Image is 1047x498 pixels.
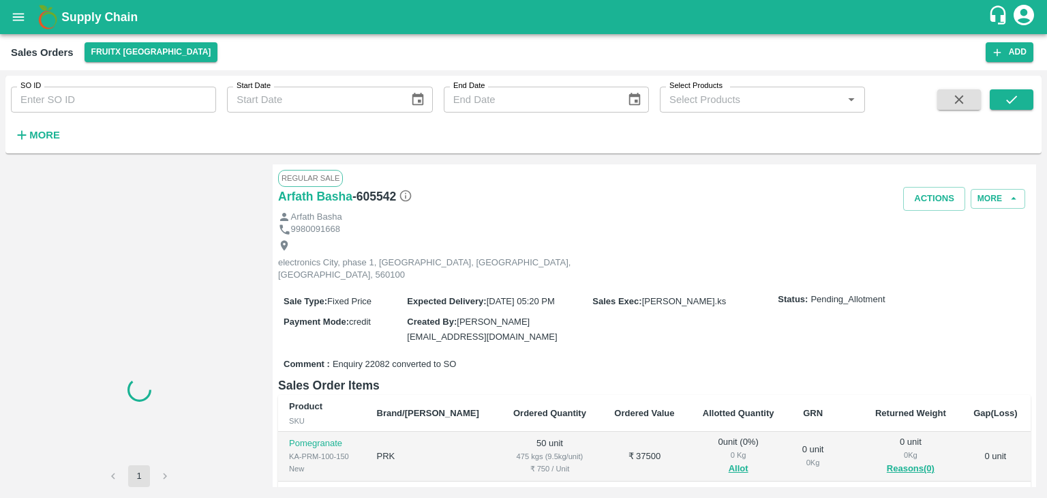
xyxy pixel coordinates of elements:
label: Status: [778,293,808,306]
span: Fixed Price [327,296,371,306]
p: electronics City, phase 1, [GEOGRAPHIC_DATA], [GEOGRAPHIC_DATA], [GEOGRAPHIC_DATA], 560100 [278,257,585,282]
button: Select DC [85,42,218,62]
b: GRN [803,408,823,418]
b: Allotted Quantity [703,408,774,418]
div: account of current user [1012,3,1036,31]
button: page 1 [128,465,150,487]
label: SO ID [20,80,41,91]
div: 0 Kg [799,456,826,469]
button: More [971,189,1025,209]
button: Reasons(0) [872,461,950,477]
span: [DATE] 05:20 PM [487,296,555,306]
span: credit [349,317,371,327]
h6: - 605542 [352,187,412,206]
b: Product [289,401,322,411]
button: open drawer [3,1,34,33]
span: Enquiry 22082 converted to SO [333,358,456,371]
div: New [289,463,355,475]
span: Regular Sale [278,170,343,186]
div: 475 kgs (9.5kg/unit) [510,450,590,463]
a: Arfath Basha [278,187,352,206]
label: Expected Delivery : [407,296,486,306]
input: Start Date [227,87,399,113]
nav: pagination navigation [100,465,178,487]
div: 0 unit [872,436,950,477]
input: Enter SO ID [11,87,216,113]
button: Choose date [405,87,431,113]
b: Ordered Quantity [513,408,586,418]
div: 0 Kg [699,449,778,461]
button: Add [986,42,1033,62]
div: SKU [289,415,355,427]
td: 50 unit [499,432,601,482]
a: Supply Chain [61,8,988,27]
b: Supply Chain [61,10,138,24]
div: KA-PRM-100-150 [289,450,355,463]
label: Payment Mode : [284,317,349,327]
button: More [11,123,63,147]
div: ₹ 750 / Unit [510,463,590,475]
td: ₹ 37500 [601,432,688,482]
div: 0 unit ( 0 %) [699,436,778,477]
label: Sales Exec : [592,296,641,306]
div: 0 Kg [872,449,950,461]
div: customer-support [988,5,1012,29]
span: Pending_Allotment [810,293,885,306]
label: Created By : [407,317,457,327]
strong: More [29,130,60,141]
td: PRK [366,432,499,482]
b: Ordered Value [614,408,674,418]
span: [PERSON_NAME].ks [642,296,727,306]
h6: Sales Order Items [278,376,1031,395]
b: Brand/[PERSON_NAME] [377,408,479,418]
b: Gap(Loss) [973,408,1017,418]
img: logo [34,3,61,31]
td: 0 unit [960,432,1031,482]
label: Start Date [237,80,271,91]
label: End Date [453,80,485,91]
button: Open [843,91,860,108]
button: Choose date [622,87,648,113]
p: Arfath Basha [291,211,342,224]
input: End Date [444,87,616,113]
p: 9980091668 [291,223,340,236]
div: 0 unit [799,443,826,469]
button: Allot [729,461,748,477]
input: Select Products [664,91,838,108]
div: Sales Orders [11,44,74,61]
button: Actions [903,187,965,211]
p: Pomegranate [289,437,355,450]
span: [PERSON_NAME][EMAIL_ADDRESS][DOMAIN_NAME] [407,317,557,342]
label: Select Products [669,80,723,91]
label: Comment : [284,358,330,371]
b: Returned Weight [875,408,946,418]
label: Sale Type : [284,296,327,306]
